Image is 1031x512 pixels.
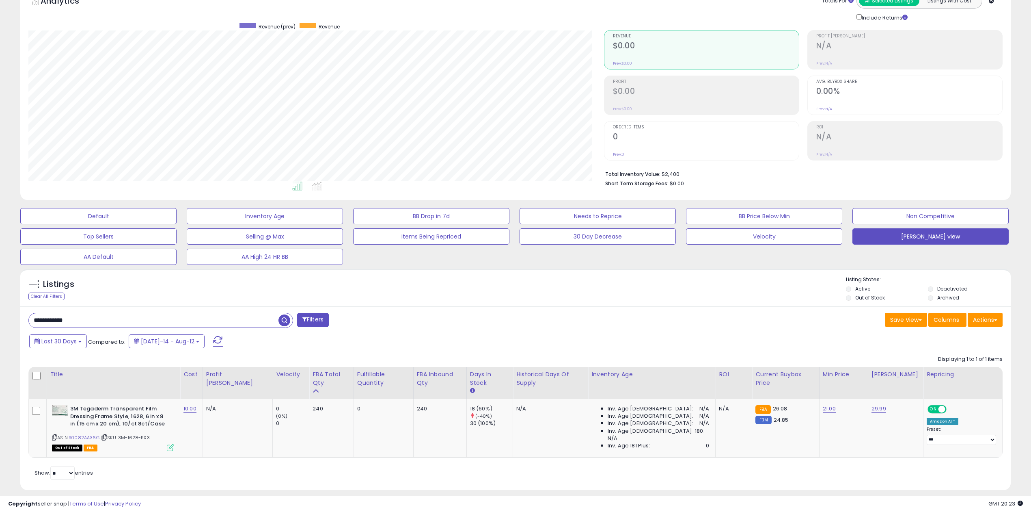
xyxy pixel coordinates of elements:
span: Last 30 Days [41,337,77,345]
h5: Listings [43,279,74,290]
span: | SKU: 3M-1628-BX.3 [101,434,150,441]
span: ROI [816,125,1002,130]
span: Revenue (prev) [259,23,295,30]
a: 29.99 [871,405,886,413]
label: Archived [937,294,959,301]
small: FBA [755,405,770,414]
small: FBM [755,416,771,424]
a: Privacy Policy [105,500,141,508]
div: Current Buybox Price [755,370,816,387]
div: 0 [276,420,309,427]
small: Prev: N/A [816,106,832,111]
label: Deactivated [937,285,968,292]
span: Columns [934,316,959,324]
small: Prev: N/A [816,152,832,157]
h2: $0.00 [613,41,799,52]
a: Terms of Use [69,500,104,508]
span: All listings that are currently out of stock and unavailable for purchase on Amazon [52,445,82,451]
button: AA High 24 HR BB [187,249,343,265]
div: Repricing [927,370,999,379]
h2: $0.00 [613,87,799,98]
a: 10.00 [183,405,196,413]
span: Show: entries [35,469,93,477]
span: FBA [84,445,97,451]
small: Prev: $0.00 [613,106,632,111]
small: Prev: $0.00 [613,61,632,66]
button: Inventory Age [187,208,343,224]
span: Revenue [319,23,340,30]
div: Velocity [276,370,306,379]
button: Actions [968,313,1003,327]
label: Active [855,285,870,292]
b: 3M Tegaderm Transparent Film Dressing Frame Style, 1628, 6 in x 8 in (15 cm x 20 cm), 10/ct 8ct/Case [70,405,169,430]
div: N/A [719,405,746,412]
span: N/A [699,405,709,412]
div: ASIN: [52,405,174,450]
a: 21.00 [823,405,836,413]
div: [PERSON_NAME] [871,370,920,379]
div: 240 [313,405,347,412]
button: Needs to Reprice [520,208,676,224]
div: Historical Days Of Supply [516,370,585,387]
button: AA Default [20,249,177,265]
div: Profit [PERSON_NAME] [206,370,270,387]
span: Profit [613,80,799,84]
div: 0 [276,405,309,412]
h2: 0 [613,132,799,143]
span: $0.00 [670,180,684,187]
span: ON [928,406,938,413]
li: $2,400 [605,169,997,178]
span: Inv. Age [DEMOGRAPHIC_DATA]: [608,405,693,412]
button: [PERSON_NAME] view [852,228,1009,245]
span: N/A [699,420,709,427]
button: Save View [885,313,927,327]
div: Cost [183,370,199,379]
h2: N/A [816,132,1002,143]
div: Displaying 1 to 1 of 1 items [938,356,1003,363]
div: 240 [417,405,460,412]
button: Filters [297,313,329,327]
h2: 0.00% [816,87,1002,98]
div: Clear All Filters [28,293,65,300]
span: Inv. Age 181 Plus: [608,442,650,449]
div: Include Returns [850,13,917,22]
label: Out of Stock [855,294,885,301]
span: Inv. Age [DEMOGRAPHIC_DATA]-180: [608,427,705,435]
img: 41pDt4fg7jL._SL40_.jpg [52,405,68,416]
strong: Copyright [8,500,38,508]
span: Revenue [613,34,799,39]
button: Default [20,208,177,224]
small: (-40%) [475,413,492,419]
span: 0 [706,442,709,449]
button: Selling @ Max [187,228,343,245]
div: Title [50,370,177,379]
span: Profit [PERSON_NAME] [816,34,1002,39]
button: BB Price Below Min [686,208,842,224]
small: Prev: 0 [613,152,624,157]
button: Non Competitive [852,208,1009,224]
b: Short Term Storage Fees: [605,180,669,187]
div: 0 [357,405,407,412]
button: Top Sellers [20,228,177,245]
span: OFF [945,406,958,413]
span: Inv. Age [DEMOGRAPHIC_DATA]: [608,420,693,427]
span: [DATE]-14 - Aug-12 [141,337,194,345]
span: 24.85 [774,416,789,424]
button: Items Being Repriced [353,228,509,245]
span: Avg. Buybox Share [816,80,1002,84]
div: N/A [516,405,582,412]
div: Fulfillable Quantity [357,370,410,387]
span: N/A [608,435,617,442]
div: Preset: [927,427,996,445]
span: Inv. Age [DEMOGRAPHIC_DATA]: [608,412,693,420]
span: Ordered Items [613,125,799,130]
span: Compared to: [88,338,125,346]
div: 30 (100%) [470,420,513,427]
span: 2025-09-12 20:23 GMT [988,500,1023,508]
b: Total Inventory Value: [605,171,660,178]
span: N/A [699,412,709,420]
p: Listing States: [846,276,1011,284]
button: Last 30 Days [29,334,87,348]
small: Days In Stock. [470,387,475,395]
div: seller snap | | [8,500,141,508]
